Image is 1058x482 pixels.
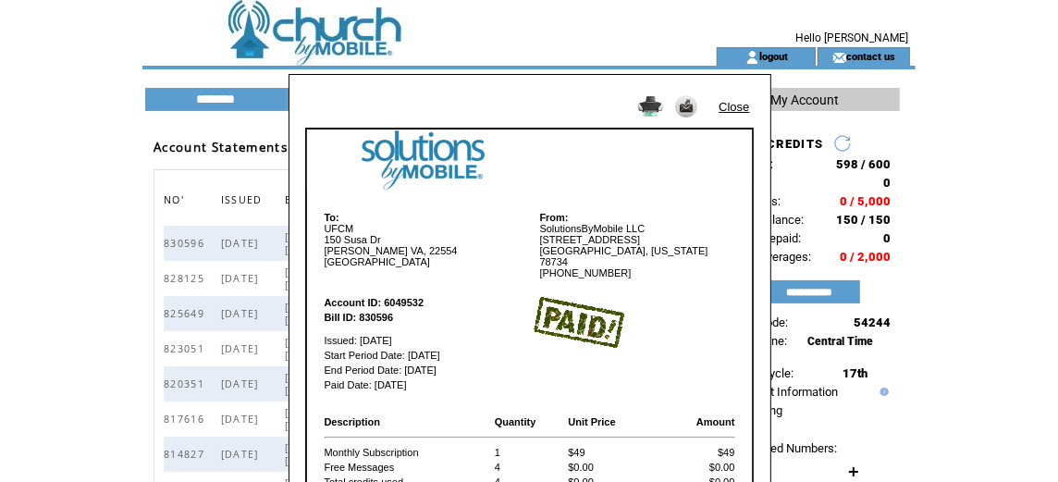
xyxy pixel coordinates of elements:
[719,100,749,114] a: Close
[325,416,381,427] b: Description
[324,349,529,362] td: Start Period Date: [DATE]
[531,211,736,279] td: SolutionsByMobile LLC [STREET_ADDRESS] [GEOGRAPHIC_DATA], [US_STATE] 78734 [PHONE_NUMBER]
[675,108,697,119] a: Send it to my email
[675,95,697,117] img: Send it to my email
[567,461,667,474] td: $0.00
[532,297,624,348] img: paid image
[324,211,529,279] td: UFCM 150 Susa Dr [PERSON_NAME] VA, 22554 [GEOGRAPHIC_DATA]
[696,416,735,427] b: Amount
[324,446,492,459] td: Monthly Subscription
[325,297,424,308] b: Account ID: 6049532
[494,446,566,459] td: 1
[324,326,529,347] td: Issued: [DATE]
[669,461,735,474] td: $0.00
[669,446,735,459] td: $49
[325,312,394,323] b: Bill ID: 830596
[494,461,566,474] td: 4
[567,446,667,459] td: $49
[307,130,752,191] img: logo image
[324,364,529,377] td: End Period Date: [DATE]
[568,416,615,427] b: Unit Price
[540,212,569,223] b: From:
[495,416,536,427] b: Quantity
[324,461,492,474] td: Free Messages
[638,96,663,117] img: Print it
[325,212,339,223] b: To:
[324,378,529,391] td: Paid Date: [DATE]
